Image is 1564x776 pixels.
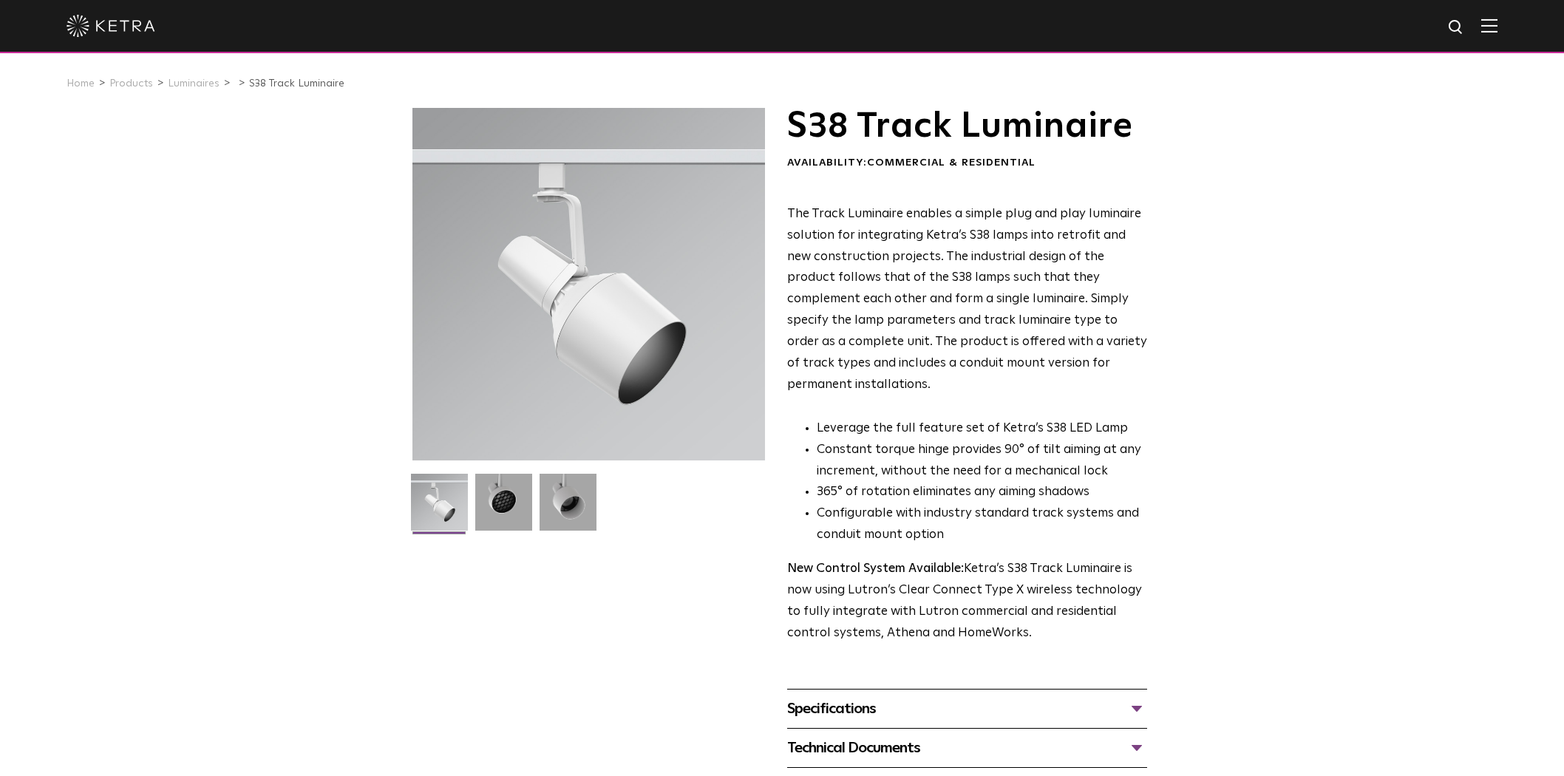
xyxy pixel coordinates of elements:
[787,736,1147,760] div: Technical Documents
[411,474,468,542] img: S38-Track-Luminaire-2021-Web-Square
[787,562,964,575] strong: New Control System Available:
[1447,18,1466,37] img: search icon
[867,157,1036,168] span: Commercial & Residential
[787,156,1147,171] div: Availability:
[787,559,1147,644] p: Ketra’s S38 Track Luminaire is now using Lutron’s Clear Connect Type X wireless technology to ful...
[787,208,1147,391] span: The Track Luminaire enables a simple plug and play luminaire solution for integrating Ketra’s S38...
[787,108,1147,145] h1: S38 Track Luminaire
[817,482,1147,503] li: 365° of rotation eliminates any aiming shadows
[249,78,344,89] a: S38 Track Luminaire
[475,474,532,542] img: 3b1b0dc7630e9da69e6b
[817,503,1147,546] li: Configurable with industry standard track systems and conduit mount option
[817,418,1147,440] li: Leverage the full feature set of Ketra’s S38 LED Lamp
[1481,18,1497,33] img: Hamburger%20Nav.svg
[67,15,155,37] img: ketra-logo-2019-white
[540,474,596,542] img: 9e3d97bd0cf938513d6e
[168,78,220,89] a: Luminaires
[787,697,1147,721] div: Specifications
[817,440,1147,483] li: Constant torque hinge provides 90° of tilt aiming at any increment, without the need for a mechan...
[67,78,95,89] a: Home
[109,78,153,89] a: Products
